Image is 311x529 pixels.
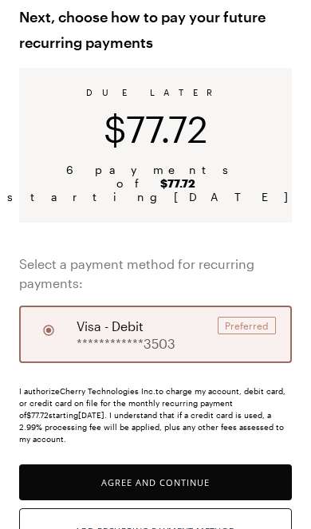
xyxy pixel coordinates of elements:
div: Preferred [218,317,276,334]
span: DUE LATER [86,87,225,97]
span: Next, choose how to pay your future recurring payments [19,4,292,55]
span: Select a payment method for recurring payments: [19,255,292,293]
span: starting [DATE] [7,190,304,203]
b: $77.72 [160,176,195,190]
div: I authorize Cherry Technologies Inc. to charge my account, debit card, or credit card on file for... [19,385,292,445]
span: $77.72 [104,107,207,150]
span: 6 payments of [38,163,273,190]
button: Agree and Continue [19,464,292,500]
span: visa - debit [77,317,144,336]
